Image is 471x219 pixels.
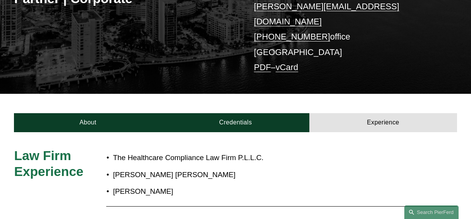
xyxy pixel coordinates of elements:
[14,113,162,132] a: About
[254,62,271,72] a: PDF
[254,2,399,26] a: [PERSON_NAME][EMAIL_ADDRESS][DOMAIN_NAME]
[404,205,459,219] a: Search this site
[276,62,298,72] a: vCard
[113,168,401,181] p: [PERSON_NAME] [PERSON_NAME]
[254,32,330,41] a: [PHONE_NUMBER]
[14,148,83,179] span: Law Firm Experience
[309,113,457,132] a: Experience
[162,113,309,132] a: Credentials
[113,151,401,164] p: The Healthcare Compliance Law Firm P.L.L.C.
[113,185,401,198] p: [PERSON_NAME]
